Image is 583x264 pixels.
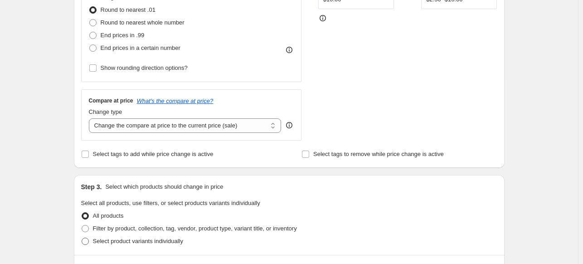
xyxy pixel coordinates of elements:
[93,212,124,219] span: All products
[105,182,223,191] p: Select which products should change in price
[81,182,102,191] h2: Step 3.
[285,121,294,130] div: help
[81,200,260,206] span: Select all products, use filters, or select products variants individually
[101,6,155,13] span: Round to nearest .01
[101,32,145,39] span: End prices in .99
[101,19,185,26] span: Round to nearest whole number
[93,225,297,232] span: Filter by product, collection, tag, vendor, product type, variant title, or inventory
[101,44,180,51] span: End prices in a certain number
[93,151,214,157] span: Select tags to add while price change is active
[137,98,214,104] button: What's the compare at price?
[101,64,188,71] span: Show rounding direction options?
[89,97,133,104] h3: Compare at price
[93,238,183,244] span: Select product variants individually
[89,108,122,115] span: Change type
[313,151,444,157] span: Select tags to remove while price change is active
